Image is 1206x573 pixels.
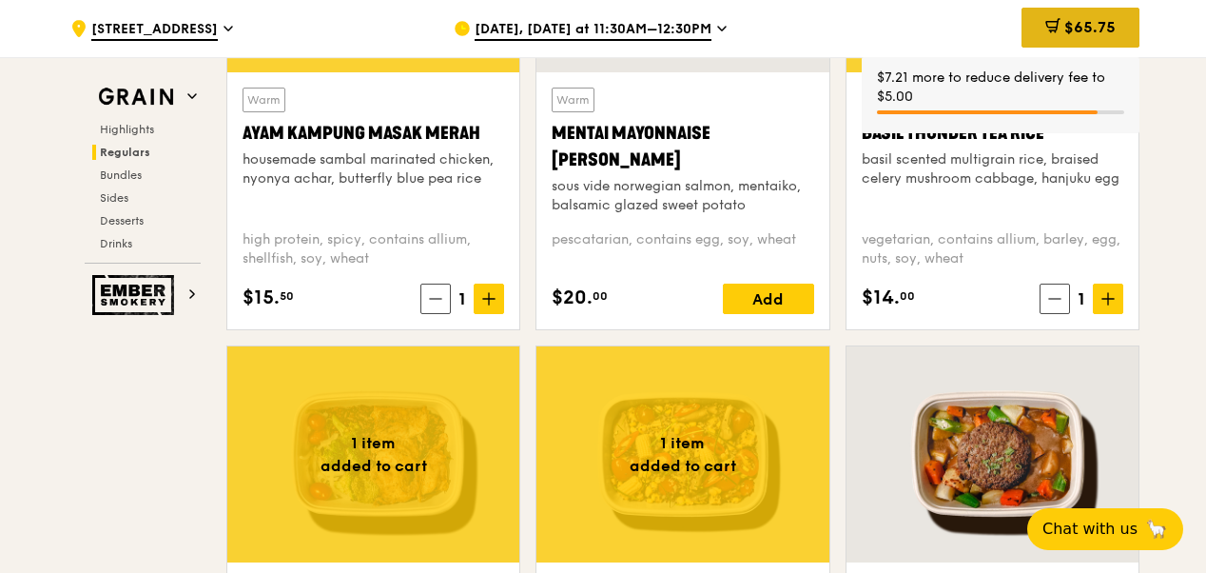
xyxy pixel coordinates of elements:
span: [DATE], [DATE] at 11:30AM–12:30PM [475,20,711,41]
span: Bundles [100,168,142,182]
span: Sides [100,191,128,205]
span: $65.75 [1064,18,1116,36]
span: 🦙 [1145,518,1168,541]
span: Chat with us [1042,518,1138,541]
div: vegetarian, contains allium, barley, egg, nuts, soy, wheat [862,230,1123,268]
span: Drinks [100,237,132,250]
div: Add [723,284,814,314]
div: sous vide norwegian salmon, mentaiko, balsamic glazed sweet potato [552,177,813,215]
div: Mentai Mayonnaise [PERSON_NAME] [552,120,813,173]
div: pescatarian, contains egg, soy, wheat [552,230,813,268]
span: $15. [243,284,280,312]
span: Highlights [100,123,154,136]
button: Chat with us🦙 [1027,508,1183,550]
span: [STREET_ADDRESS] [91,20,218,41]
div: $7.21 more to reduce delivery fee to $5.00 [877,69,1124,107]
span: 1 [1070,286,1093,312]
img: Ember Smokery web logo [92,275,180,315]
span: 00 [900,288,915,304]
div: high protein, spicy, contains allium, shellfish, soy, wheat [243,230,504,268]
div: Warm [552,88,594,112]
span: Regulars [100,146,150,159]
img: Grain web logo [92,80,180,114]
span: Desserts [100,214,144,227]
span: 50 [280,288,294,304]
div: Warm [243,88,285,112]
span: 00 [593,288,608,304]
span: $20. [552,284,593,312]
div: basil scented multigrain rice, braised celery mushroom cabbage, hanjuku egg [862,150,1123,188]
div: housemade sambal marinated chicken, nyonya achar, butterfly blue pea rice [243,150,504,188]
span: 1 [451,286,474,312]
span: $14. [862,284,900,312]
div: Ayam Kampung Masak Merah [243,120,504,147]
